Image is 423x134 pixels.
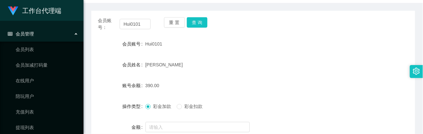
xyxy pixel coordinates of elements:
button: 重 置 [164,17,185,28]
a: 在线用户 [16,74,78,87]
i: 图标: setting [413,68,420,75]
i: 图标: table [8,32,12,36]
label: 金额 [132,125,145,130]
span: 会员账号： [98,17,120,31]
button: 查 询 [187,17,208,28]
h1: 工作台代理端 [22,0,61,21]
a: 工作台代理端 [8,8,61,13]
span: 会员管理 [8,31,34,36]
a: 会员加减打码量 [16,59,78,72]
label: 会员姓名 [123,62,145,67]
label: 会员账号 [123,41,145,47]
input: 请输入 [145,122,250,132]
span: 彩金加款 [151,104,174,109]
a: 充值列表 [16,105,78,118]
a: 会员列表 [16,43,78,56]
span: [PERSON_NAME] [145,62,183,67]
label: 账号余额 [123,83,145,88]
a: 提现列表 [16,121,78,134]
span: Hui0101 [145,41,162,47]
label: 操作类型 [123,104,145,109]
input: 会员账号 [120,19,151,29]
a: 陪玩用户 [16,90,78,103]
span: 390.00 [145,83,159,88]
span: 彩金扣款 [182,104,205,109]
img: logo.9652507e.png [8,7,18,16]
